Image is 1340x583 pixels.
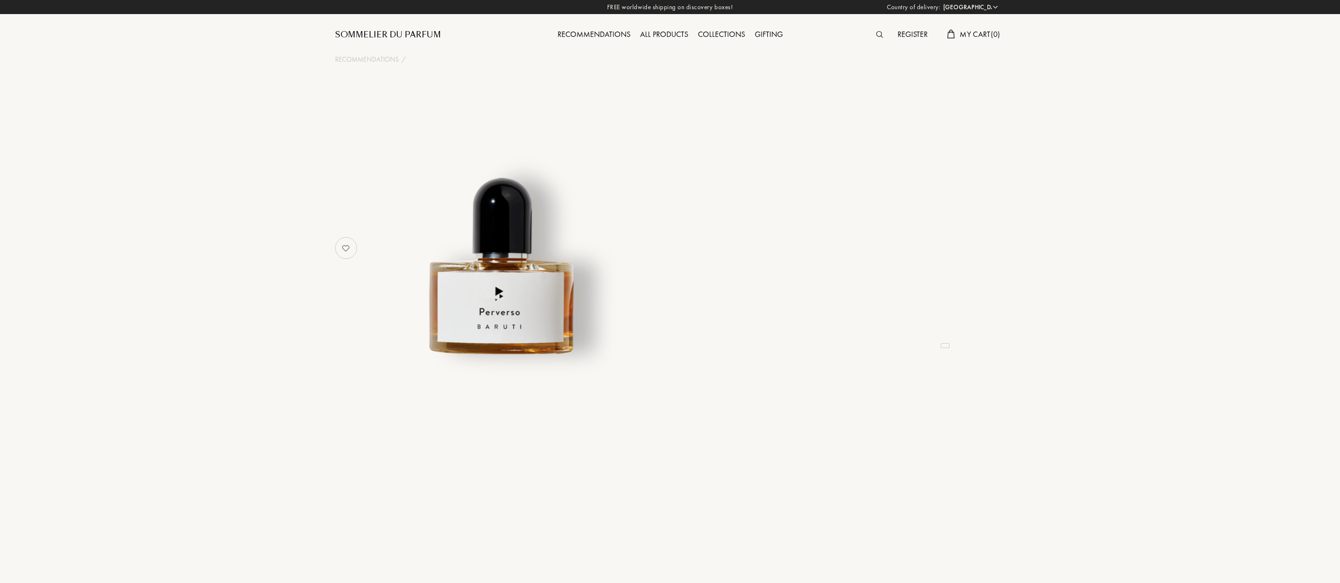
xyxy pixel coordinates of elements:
[402,54,406,65] div: /
[960,29,1000,39] span: My Cart ( 0 )
[750,29,788,41] div: Gifting
[693,29,750,39] a: Collections
[635,29,693,39] a: All products
[553,29,635,39] a: Recommendations
[553,29,635,41] div: Recommendations
[893,29,933,41] div: Register
[750,29,788,39] a: Gifting
[335,54,399,65] a: Recommendations
[876,31,883,38] img: search_icn.svg
[382,123,623,364] img: undefined undefined
[887,2,940,12] span: Country of delivery:
[893,29,933,39] a: Register
[335,29,441,41] a: Sommelier du Parfum
[635,29,693,41] div: All products
[693,29,750,41] div: Collections
[947,30,955,38] img: cart.svg
[336,238,356,258] img: no_like_p.png
[992,3,999,11] img: arrow_w.png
